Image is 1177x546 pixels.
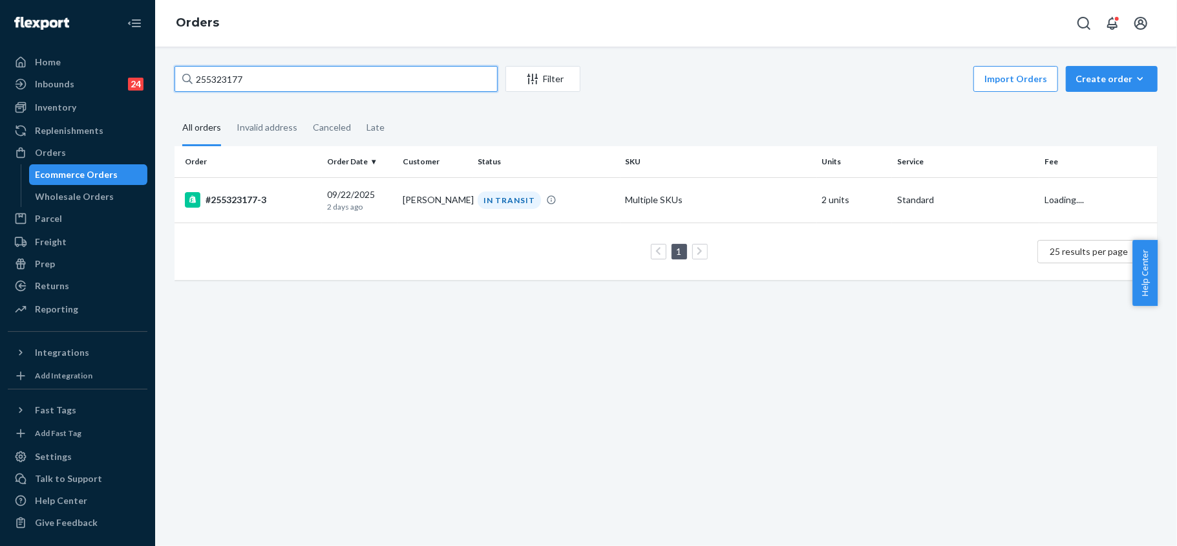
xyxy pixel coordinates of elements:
[1071,10,1097,36] button: Open Search Box
[8,490,147,511] a: Help Center
[8,342,147,363] button: Integrations
[122,10,147,36] button: Close Navigation
[175,146,322,177] th: Order
[674,246,684,257] a: Page 1 is your current page
[8,142,147,163] a: Orders
[403,156,468,167] div: Customer
[1066,66,1158,92] button: Create order
[35,450,72,463] div: Settings
[1132,240,1158,306] button: Help Center
[1099,10,1125,36] button: Open notifications
[620,146,817,177] th: SKU
[35,279,69,292] div: Returns
[478,191,541,209] div: IN TRANSIT
[35,472,102,485] div: Talk to Support
[35,346,89,359] div: Integrations
[35,146,66,159] div: Orders
[973,66,1058,92] button: Import Orders
[8,97,147,118] a: Inventory
[1076,72,1148,85] div: Create order
[8,276,147,296] a: Returns
[8,446,147,467] a: Settings
[327,201,392,212] p: 2 days ago
[35,494,87,507] div: Help Center
[165,5,229,42] ol: breadcrumbs
[1128,10,1154,36] button: Open account menu
[8,468,147,489] a: Talk to Support
[29,186,148,207] a: Wholesale Orders
[182,111,221,146] div: All orders
[8,512,147,533] button: Give Feedback
[36,168,118,181] div: Ecommerce Orders
[175,66,498,92] input: Search orders
[817,146,893,177] th: Units
[128,78,143,91] div: 24
[8,232,147,252] a: Freight
[505,66,580,92] button: Filter
[1039,177,1158,223] td: Loading....
[35,428,81,439] div: Add Fast Tag
[897,193,1034,206] p: Standard
[35,257,55,270] div: Prep
[29,164,148,185] a: Ecommerce Orders
[35,101,76,114] div: Inventory
[8,299,147,320] a: Reporting
[35,404,76,417] div: Fast Tags
[35,56,61,69] div: Home
[8,426,147,441] a: Add Fast Tag
[8,52,147,72] a: Home
[35,78,74,91] div: Inbounds
[366,111,385,144] div: Late
[1050,246,1129,257] span: 25 results per page
[35,303,78,316] div: Reporting
[8,120,147,141] a: Replenishments
[327,188,392,212] div: 09/22/2025
[35,370,92,381] div: Add Integration
[237,111,297,144] div: Invalid address
[472,146,620,177] th: Status
[35,212,62,225] div: Parcel
[8,368,147,384] a: Add Integration
[398,177,473,223] td: [PERSON_NAME]
[14,17,69,30] img: Flexport logo
[35,235,67,248] div: Freight
[817,177,893,223] td: 2 units
[35,124,103,137] div: Replenishments
[185,192,317,208] div: #255323177-3
[506,72,580,85] div: Filter
[892,146,1039,177] th: Service
[313,111,351,144] div: Canceled
[35,516,98,529] div: Give Feedback
[8,400,147,420] button: Fast Tags
[620,177,817,223] td: Multiple SKUs
[176,16,219,30] a: Orders
[8,208,147,229] a: Parcel
[1039,146,1158,177] th: Fee
[322,146,398,177] th: Order Date
[8,74,147,94] a: Inbounds24
[8,254,147,274] a: Prep
[36,190,114,203] div: Wholesale Orders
